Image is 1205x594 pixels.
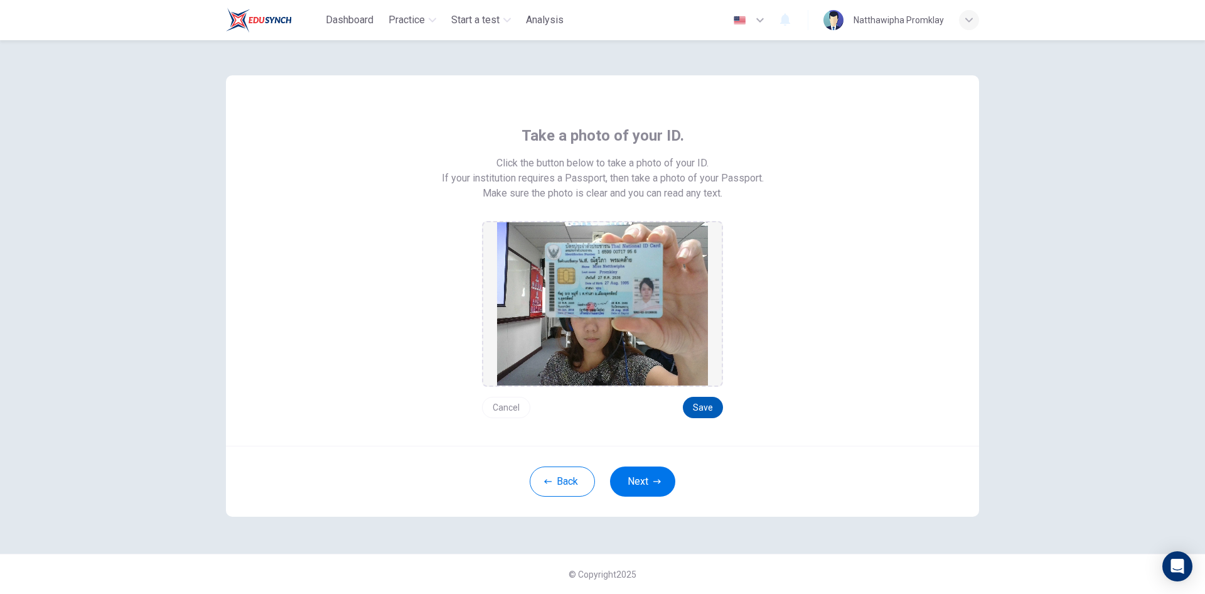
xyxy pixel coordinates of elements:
button: Practice [383,9,441,31]
button: Back [530,467,595,497]
button: Save [683,397,723,418]
img: Profile picture [823,10,843,30]
img: preview screemshot [497,222,708,386]
span: Dashboard [326,13,373,28]
span: Take a photo of your ID. [522,126,684,146]
button: Cancel [482,397,530,418]
span: Make sure the photo is clear and you can read any text. [483,186,722,201]
span: Click the button below to take a photo of your ID. If your institution requires a Passport, then ... [442,156,764,186]
span: Analysis [526,13,564,28]
img: en [732,16,747,25]
button: Analysis [521,9,569,31]
button: Start a test [446,9,516,31]
span: Practice [388,13,425,28]
span: Start a test [451,13,500,28]
a: Train Test logo [226,8,321,33]
img: Train Test logo [226,8,292,33]
button: Next [610,467,675,497]
div: Natthawipha Promklay [854,13,944,28]
button: Dashboard [321,9,378,31]
div: Open Intercom Messenger [1162,551,1192,581]
span: © Copyright 2025 [569,570,636,580]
